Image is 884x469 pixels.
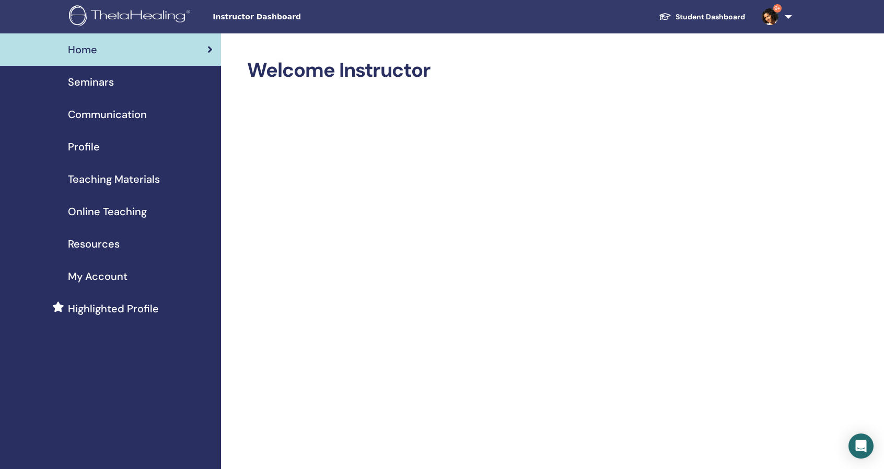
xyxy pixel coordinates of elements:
span: Highlighted Profile [68,301,159,316]
div: Open Intercom Messenger [848,433,874,459]
h2: Welcome Instructor [247,58,790,83]
span: Online Teaching [68,204,147,219]
span: Communication [68,107,147,122]
img: logo.png [69,5,194,29]
span: Home [68,42,97,57]
span: 9+ [773,4,782,13]
span: My Account [68,268,127,284]
span: Profile [68,139,100,155]
span: Teaching Materials [68,171,160,187]
span: Instructor Dashboard [213,11,369,22]
span: Resources [68,236,120,252]
a: Student Dashboard [650,7,753,27]
img: graduation-cap-white.svg [659,12,671,21]
span: Seminars [68,74,114,90]
img: default.jpg [762,8,778,25]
